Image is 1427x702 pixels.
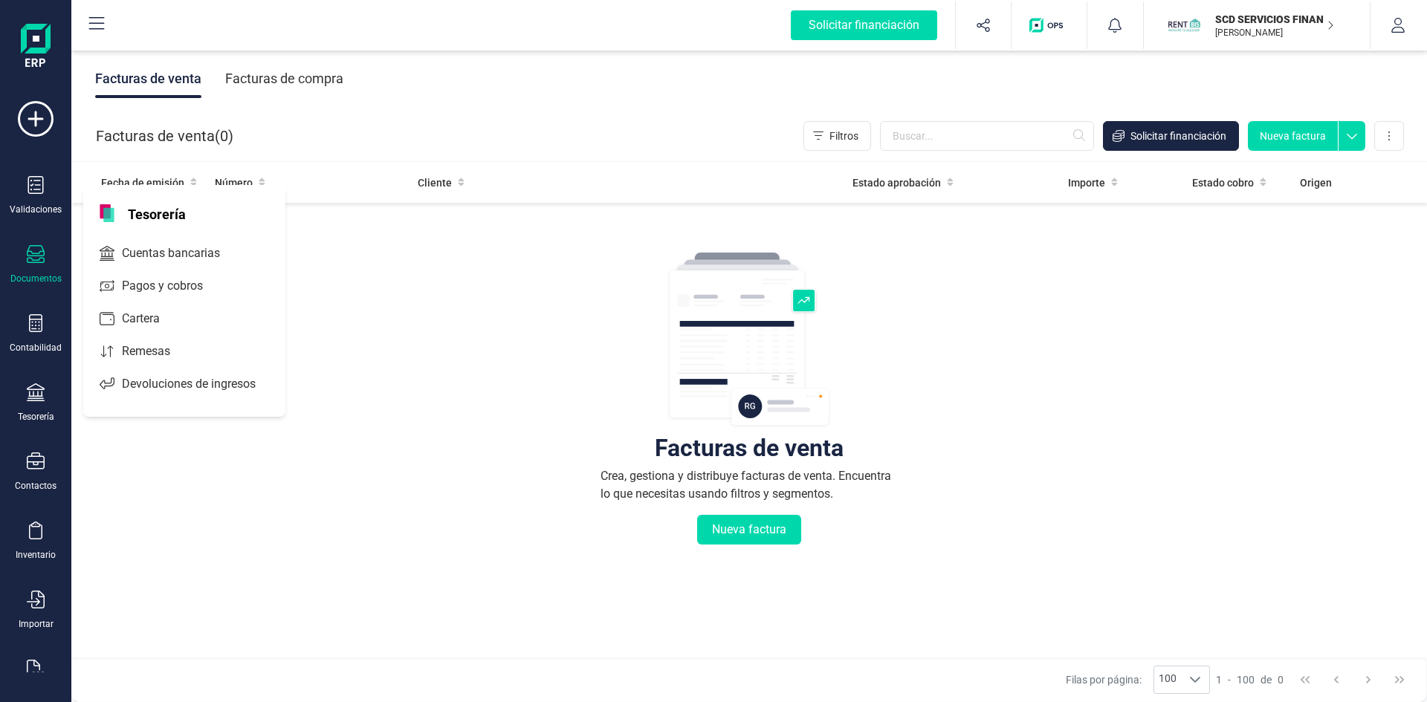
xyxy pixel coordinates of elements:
span: Remesas [116,342,197,360]
div: Facturas de venta [95,59,201,98]
input: Buscar... [880,121,1094,151]
span: Fecha de emisión [101,175,184,190]
span: Cuentas bancarias [116,244,247,262]
span: Solicitar financiación [1130,129,1226,143]
img: Logo de OPS [1029,18,1069,33]
div: Filas por página: [1066,666,1210,694]
div: Inventario [16,549,56,561]
img: Logo Finanedi [21,24,51,71]
span: 0 [220,126,228,146]
span: Filtros [829,129,858,143]
div: Facturas de compra [225,59,343,98]
div: Tesorería [18,411,54,423]
div: Validaciones [10,204,62,215]
img: img-empty-table.svg [667,250,831,429]
button: SCSCD SERVICIOS FINANCIEROS SL[PERSON_NAME] [1162,1,1352,49]
div: Facturas de venta ( ) [96,121,233,151]
span: Estado aprobación [852,175,941,190]
button: Solicitar financiación [1103,121,1239,151]
div: Contactos [15,480,56,492]
span: Cartera [116,310,187,328]
span: 0 [1278,672,1284,687]
div: Contabilidad [10,342,62,354]
button: Nueva factura [1248,121,1338,151]
button: Last Page [1385,666,1414,694]
p: [PERSON_NAME] [1215,27,1334,39]
span: Pagos y cobros [116,277,230,295]
span: Estado cobro [1192,175,1254,190]
div: Importar [19,618,54,630]
span: 100 [1237,672,1255,687]
button: First Page [1291,666,1319,694]
span: Origen [1300,175,1332,190]
span: Importe [1068,175,1105,190]
div: Crea, gestiona y distribuye facturas de venta. Encuentra lo que necesitas usando filtros y segmen... [601,467,898,503]
span: Número [215,175,253,190]
span: Devoluciones de ingresos [116,375,282,393]
span: 1 [1216,672,1222,687]
button: Logo de OPS [1020,1,1078,49]
button: Previous Page [1322,666,1350,694]
button: Nueva factura [697,515,801,545]
button: Filtros [803,121,871,151]
div: Facturas de venta [655,441,844,455]
div: - [1216,672,1284,687]
span: Tesorería [119,204,195,222]
span: Cliente [418,175,452,190]
span: 100 [1154,666,1181,693]
span: de [1261,672,1272,687]
button: Next Page [1354,666,1382,694]
img: SC [1168,9,1200,42]
div: Documentos [10,273,62,285]
p: SCD SERVICIOS FINANCIEROS SL [1215,12,1334,27]
button: Solicitar financiación [773,1,955,49]
div: Solicitar financiación [791,10,937,40]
